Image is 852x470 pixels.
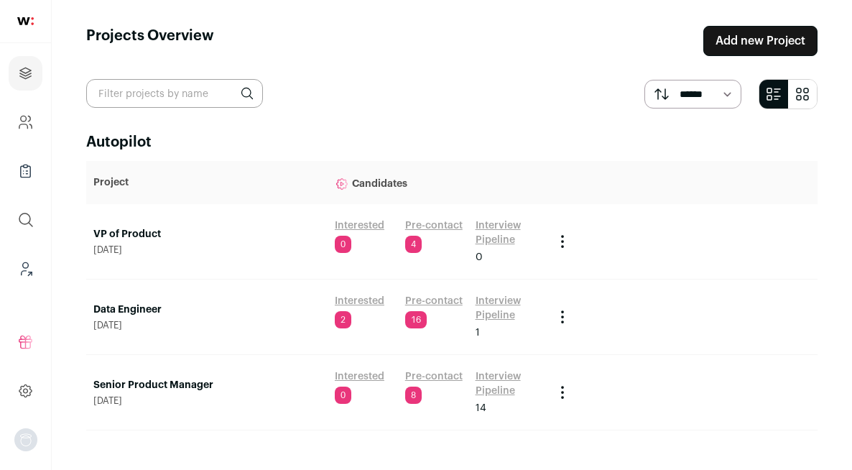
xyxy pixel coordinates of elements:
button: Project Actions [554,308,571,326]
span: 0 [335,236,351,253]
a: Interested [335,294,384,308]
span: [DATE] [93,320,320,331]
a: Pre-contact [405,294,463,308]
a: Pre-contact [405,218,463,233]
span: [DATE] [93,244,320,256]
a: Company and ATS Settings [9,105,42,139]
p: Project [93,175,320,190]
span: 16 [405,311,427,328]
span: 14 [476,401,486,415]
button: Open dropdown [14,428,37,451]
a: Pre-contact [405,369,463,384]
h2: Autopilot [86,132,818,152]
a: Company Lists [9,154,42,188]
a: Interested [335,369,384,384]
a: Interview Pipeline [476,369,540,398]
a: Senior Product Manager [93,378,320,392]
span: 0 [335,387,351,404]
span: 1 [476,326,480,340]
span: 8 [405,387,422,404]
a: Projects [9,56,42,91]
img: nopic.png [14,428,37,451]
a: Interested [335,218,384,233]
h1: Projects Overview [86,26,214,56]
a: VP of Product [93,227,320,241]
a: Interview Pipeline [476,218,540,247]
a: Add new Project [703,26,818,56]
a: Leads (Backoffice) [9,252,42,286]
span: 2 [335,311,351,328]
span: 0 [476,250,483,264]
a: Data Engineer [93,303,320,317]
a: Interview Pipeline [476,294,540,323]
img: wellfound-shorthand-0d5821cbd27db2630d0214b213865d53afaa358527fdda9d0ea32b1df1b89c2c.svg [17,17,34,25]
button: Project Actions [554,233,571,250]
span: [DATE] [93,395,320,407]
span: 4 [405,236,422,253]
button: Project Actions [554,384,571,401]
p: Candidates [335,168,540,197]
input: Filter projects by name [86,79,263,108]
